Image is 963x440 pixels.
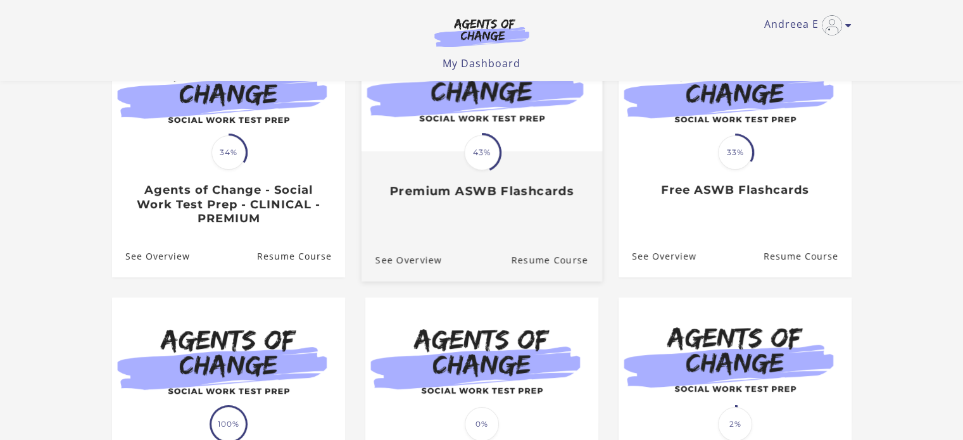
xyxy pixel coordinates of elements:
[256,236,344,277] a: Agents of Change - Social Work Test Prep - CLINICAL - PREMIUM: Resume Course
[619,236,696,277] a: Free ASWB Flashcards: See Overview
[464,135,500,170] span: 43%
[211,135,246,170] span: 34%
[511,239,602,281] a: Premium ASWB Flashcards: Resume Course
[718,135,752,170] span: 33%
[764,15,845,35] a: Toggle menu
[763,236,851,277] a: Free ASWB Flashcards: Resume Course
[125,183,331,226] h3: Agents of Change - Social Work Test Prep - CLINICAL - PREMIUM
[375,184,588,199] h3: Premium ASWB Flashcards
[361,239,441,281] a: Premium ASWB Flashcards: See Overview
[421,18,543,47] img: Agents of Change Logo
[112,236,190,277] a: Agents of Change - Social Work Test Prep - CLINICAL - PREMIUM: See Overview
[443,56,520,70] a: My Dashboard
[632,183,838,198] h3: Free ASWB Flashcards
